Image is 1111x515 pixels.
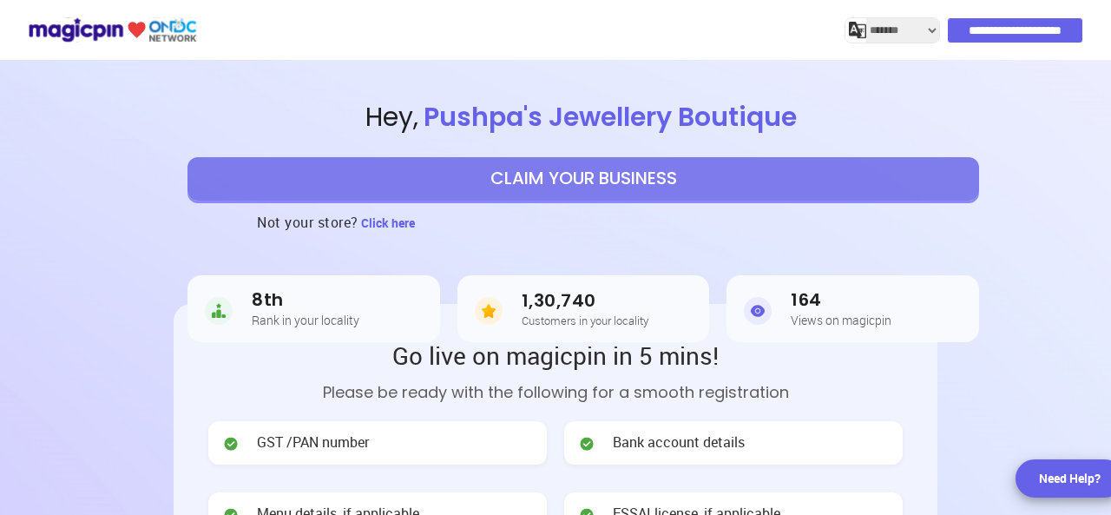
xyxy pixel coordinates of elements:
[222,435,240,452] img: check
[257,432,369,452] span: GST /PAN number
[187,157,979,201] button: CLAIM YOUR BUSINESS
[578,435,595,452] img: check
[361,215,415,231] span: Click here
[418,98,802,135] span: Pushpa's Jewellery Boutique
[849,22,866,39] img: j2MGCQAAAABJRU5ErkJggg==
[791,290,891,310] h3: 164
[252,290,359,310] h3: 8th
[257,201,358,244] h3: Not your store?
[522,314,648,327] h5: Customers in your locality
[208,339,903,372] h2: Go live on magicpin in 5 mins!
[208,380,903,404] p: Please be ready with the following for a smooth registration
[1039,470,1101,487] div: Need Help?
[56,99,1111,136] span: Hey ,
[791,314,891,327] h5: Views on magicpin
[522,291,648,311] h3: 1,30,740
[744,294,772,328] img: Views
[205,294,233,328] img: Rank
[475,294,503,328] img: Customers
[28,15,197,45] img: ondc-logo-new-small.8a59708e.svg
[252,314,359,327] h5: Rank in your locality
[613,432,745,452] span: Bank account details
